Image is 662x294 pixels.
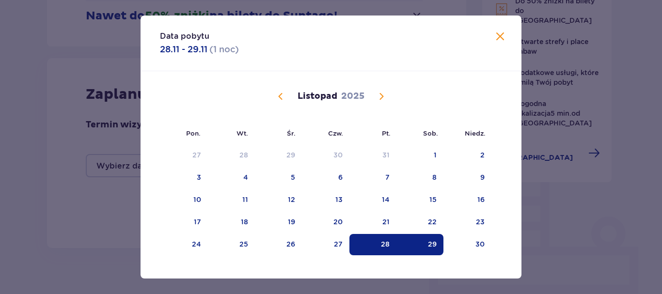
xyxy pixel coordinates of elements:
[302,145,350,166] td: 30
[338,172,343,182] div: 6
[209,44,239,55] p: ( 1 noc )
[302,167,350,188] td: 6
[208,234,255,255] td: 25
[197,172,201,182] div: 3
[434,150,437,160] div: 1
[376,91,387,102] button: Następny miesiąc
[286,239,295,249] div: 26
[208,212,255,233] td: 18
[239,239,248,249] div: 25
[298,91,337,102] p: Listopad
[239,150,248,160] div: 28
[382,129,391,137] small: Pt.
[236,129,248,137] small: Wt.
[349,145,396,166] td: 31
[385,172,390,182] div: 7
[423,129,438,137] small: Sob.
[476,217,485,227] div: 23
[192,239,201,249] div: 24
[288,217,295,227] div: 19
[192,150,201,160] div: 27
[341,91,364,102] p: 2025
[396,234,443,255] td: Data zaznaczona. sobota, 29 listopada 2025
[186,129,201,137] small: Pon.
[193,195,201,204] div: 10
[443,189,491,211] td: 16
[381,239,390,249] div: 28
[382,217,390,227] div: 21
[302,189,350,211] td: 13
[194,217,201,227] div: 17
[291,172,295,182] div: 5
[396,167,443,188] td: 8
[428,217,437,227] div: 22
[241,217,248,227] div: 18
[443,212,491,233] td: 23
[480,150,485,160] div: 2
[334,239,343,249] div: 27
[255,145,302,166] td: 29
[432,172,437,182] div: 8
[255,189,302,211] td: 12
[160,234,208,255] td: 24
[396,212,443,233] td: 22
[335,195,343,204] div: 13
[243,172,248,182] div: 4
[382,195,390,204] div: 14
[443,234,491,255] td: 30
[428,239,437,249] div: 29
[160,145,208,166] td: 27
[242,195,248,204] div: 11
[382,150,390,160] div: 31
[286,150,295,160] div: 29
[494,31,506,43] button: Zamknij
[443,167,491,188] td: 9
[255,234,302,255] td: 26
[349,234,396,255] td: Data zaznaczona. piątek, 28 listopada 2025
[160,167,208,188] td: 3
[396,189,443,211] td: 15
[349,212,396,233] td: 21
[396,145,443,166] td: 1
[302,234,350,255] td: 27
[255,212,302,233] td: 19
[208,189,255,211] td: 11
[328,129,343,137] small: Czw.
[349,167,396,188] td: 7
[160,31,209,42] p: Data pobytu
[160,212,208,233] td: 17
[208,167,255,188] td: 4
[160,189,208,211] td: 10
[475,239,485,249] div: 30
[302,212,350,233] td: 20
[349,189,396,211] td: 14
[443,145,491,166] td: 2
[333,150,343,160] div: 30
[480,172,485,182] div: 9
[477,195,485,204] div: 16
[275,91,286,102] button: Poprzedni miesiąc
[465,129,486,137] small: Niedz.
[287,129,296,137] small: Śr.
[208,145,255,166] td: 28
[160,44,207,55] p: 28.11 - 29.11
[255,167,302,188] td: 5
[288,195,295,204] div: 12
[333,217,343,227] div: 20
[429,195,437,204] div: 15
